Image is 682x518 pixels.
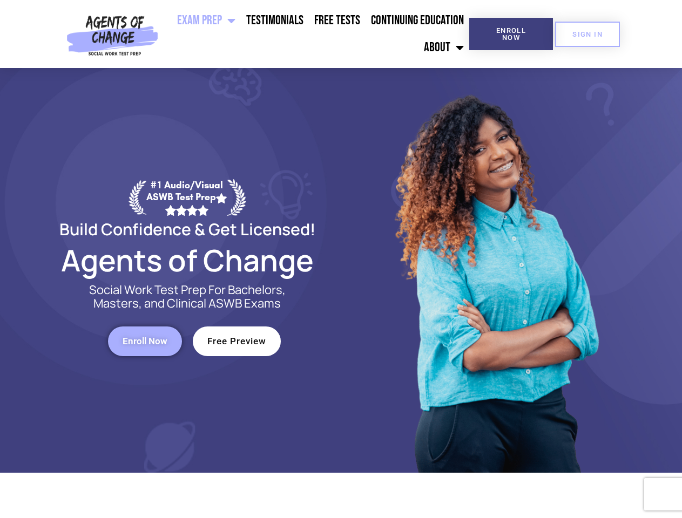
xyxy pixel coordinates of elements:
a: Continuing Education [366,7,469,34]
h2: Build Confidence & Get Licensed! [33,221,341,237]
h2: Agents of Change [33,248,341,272]
span: Free Preview [207,337,266,346]
a: About [418,34,469,61]
a: Enroll Now [108,326,182,356]
span: SIGN IN [572,31,603,38]
p: Social Work Test Prep For Bachelors, Masters, and Clinical ASWB Exams [77,283,298,310]
a: Testimonials [241,7,309,34]
span: Enroll Now [487,27,536,41]
a: Free Tests [309,7,366,34]
a: Free Preview [193,326,281,356]
a: Enroll Now [469,18,553,50]
span: Enroll Now [123,337,167,346]
div: #1 Audio/Visual ASWB Test Prep [146,179,227,215]
a: SIGN IN [555,22,620,47]
nav: Menu [163,7,469,61]
a: Exam Prep [172,7,241,34]
img: Website Image 1 (1) [387,68,603,473]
